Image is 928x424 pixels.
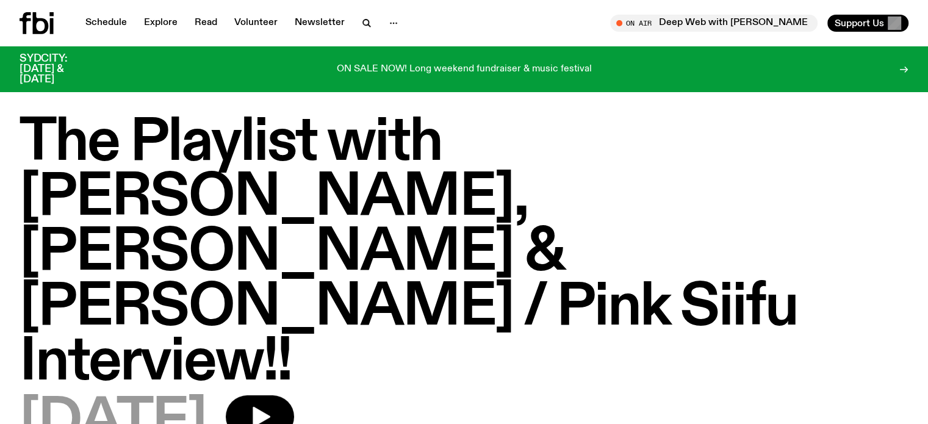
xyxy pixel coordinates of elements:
[827,15,908,32] button: Support Us
[20,116,908,390] h1: The Playlist with [PERSON_NAME], [PERSON_NAME] & [PERSON_NAME] / Pink Siifu Interview!!
[227,15,285,32] a: Volunteer
[187,15,225,32] a: Read
[610,15,818,32] button: On AirDeep Web with [PERSON_NAME]
[835,18,884,29] span: Support Us
[137,15,185,32] a: Explore
[78,15,134,32] a: Schedule
[20,54,98,85] h3: SYDCITY: [DATE] & [DATE]
[287,15,352,32] a: Newsletter
[337,64,592,75] p: ON SALE NOW! Long weekend fundraiser & music festival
